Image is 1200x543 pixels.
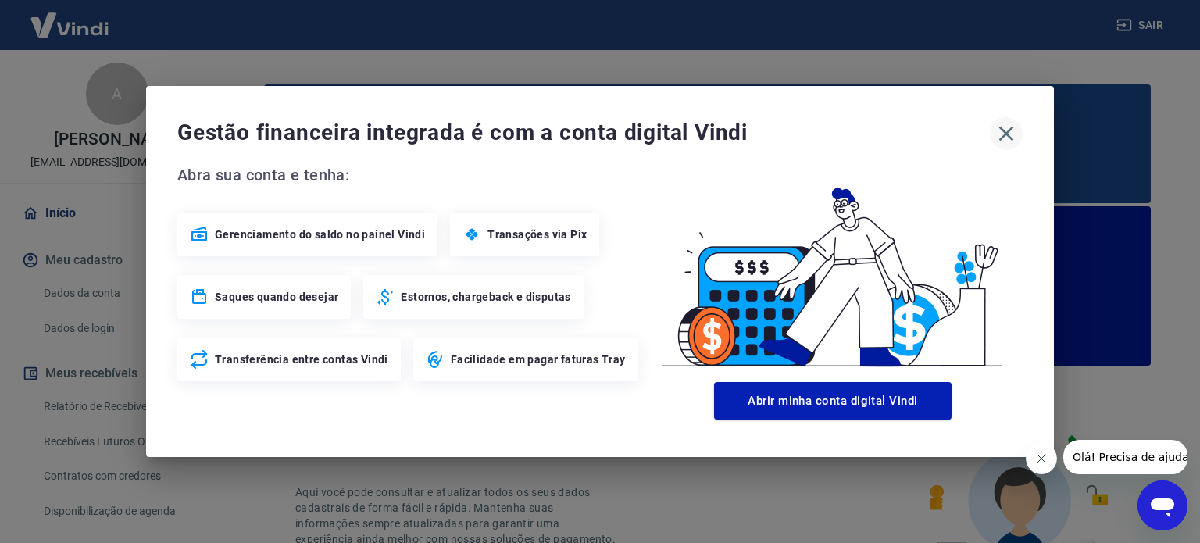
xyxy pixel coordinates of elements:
iframe: Mensagem da empresa [1063,440,1187,474]
iframe: Botão para abrir a janela de mensagens [1137,480,1187,530]
span: Estornos, chargeback e disputas [401,289,570,305]
span: Transferência entre contas Vindi [215,352,388,367]
span: Saques quando desejar [215,289,338,305]
iframe: Fechar mensagem [1026,443,1057,474]
img: Good Billing [643,163,1023,376]
span: Gerenciamento do saldo no painel Vindi [215,227,425,242]
button: Abrir minha conta digital Vindi [714,382,952,420]
span: Facilidade em pagar faturas Tray [451,352,626,367]
span: Gestão financeira integrada é com a conta digital Vindi [177,117,990,148]
span: Transações via Pix [487,227,587,242]
span: Olá! Precisa de ajuda? [9,11,131,23]
span: Abra sua conta e tenha: [177,163,643,188]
